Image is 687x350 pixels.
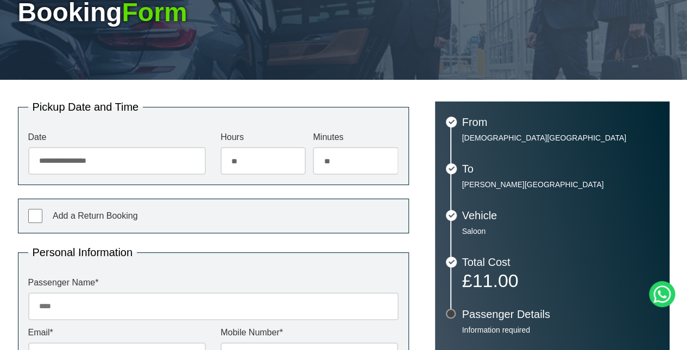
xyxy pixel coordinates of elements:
[462,133,659,143] p: [DEMOGRAPHIC_DATA][GEOGRAPHIC_DATA]
[28,101,143,112] legend: Pickup Date and Time
[462,309,659,320] h3: Passenger Details
[28,209,42,223] input: Add a Return Booking
[462,117,659,128] h3: From
[462,210,659,221] h3: Vehicle
[462,226,659,236] p: Saloon
[472,270,518,291] span: 11.00
[462,180,659,189] p: [PERSON_NAME][GEOGRAPHIC_DATA]
[313,133,398,142] label: Minutes
[28,247,137,258] legend: Personal Information
[28,328,206,337] label: Email
[462,257,659,268] h3: Total Cost
[220,328,398,337] label: Mobile Number
[462,163,659,174] h3: To
[28,133,206,142] label: Date
[28,278,399,287] label: Passenger Name
[462,273,659,288] p: £
[462,325,659,335] p: Information required
[53,211,138,220] span: Add a Return Booking
[220,133,306,142] label: Hours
